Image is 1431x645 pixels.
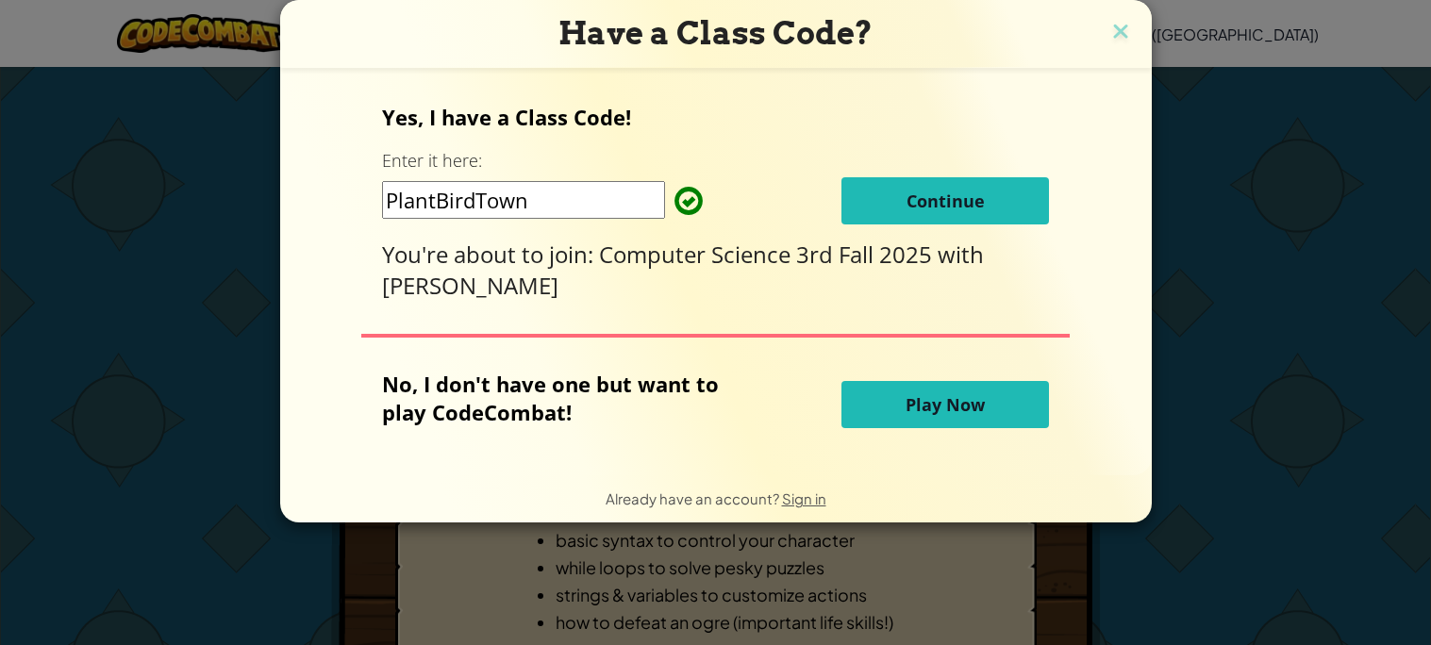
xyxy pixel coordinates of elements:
img: close icon [1108,19,1133,47]
p: No, I don't have one but want to play CodeCombat! [382,370,747,426]
span: Computer Science 3rd Fall 2025 [599,239,938,270]
span: Continue [907,190,985,212]
span: You're about to join: [382,239,599,270]
span: [PERSON_NAME] [382,270,558,301]
button: Play Now [841,381,1049,428]
span: with [938,239,984,270]
p: Yes, I have a Class Code! [382,103,1049,131]
span: Already have an account? [606,489,782,507]
span: Have a Class Code? [558,14,873,52]
label: Enter it here: [382,149,482,173]
span: Play Now [906,393,985,416]
a: Sign in [782,489,826,507]
button: Continue [841,177,1049,224]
